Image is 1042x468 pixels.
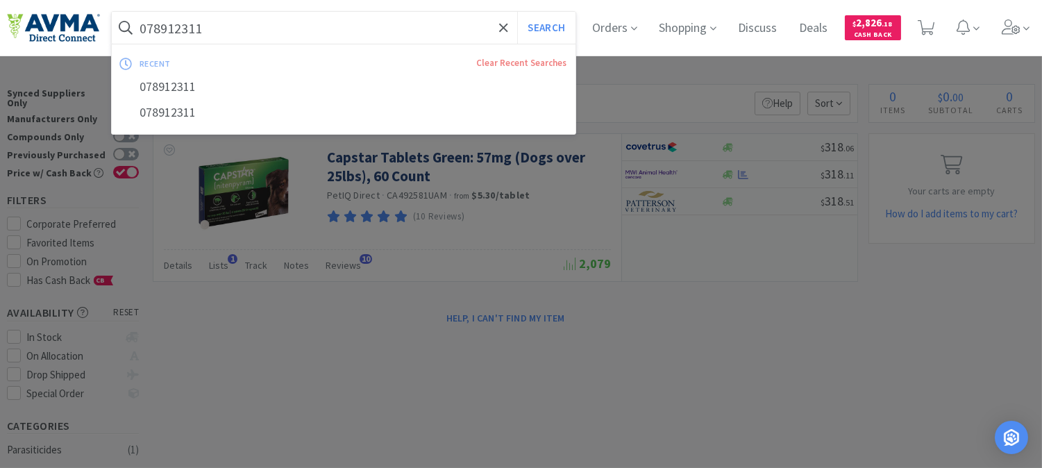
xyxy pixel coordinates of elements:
div: 078912311 [112,100,575,126]
a: $2,826.18Cash Back [845,9,901,47]
button: Search [517,12,575,44]
span: Cash Back [853,31,893,40]
img: e4e33dab9f054f5782a47901c742baa9_102.png [7,13,100,42]
input: Search by item, sku, manufacturer, ingredient, size... [112,12,575,44]
a: Deals [794,22,834,35]
div: Open Intercom Messenger [995,421,1028,454]
div: 078912311 [112,74,575,100]
span: . 18 [882,19,893,28]
div: recent [140,53,323,74]
span: $ [853,19,857,28]
a: Clear Recent Searches [477,57,567,69]
a: Discuss [733,22,783,35]
span: 2,826 [853,16,893,29]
